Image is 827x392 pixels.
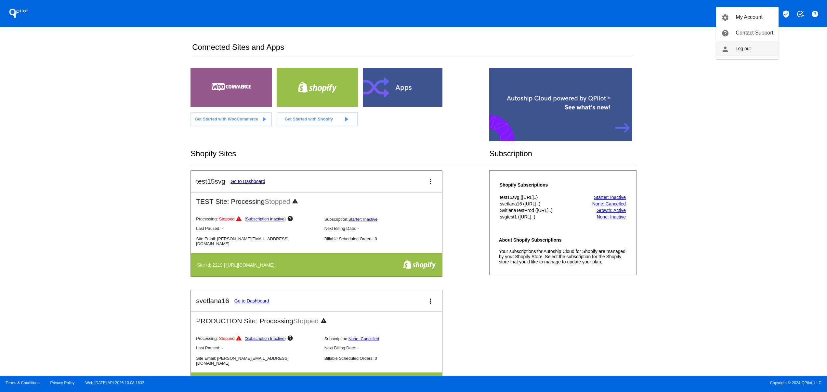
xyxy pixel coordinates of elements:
[721,29,729,37] mat-icon: help
[721,14,729,21] mat-icon: settings
[736,14,763,20] span: My Account
[721,45,729,53] mat-icon: person
[736,46,751,51] span: Log out
[736,30,773,35] span: Contact Support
